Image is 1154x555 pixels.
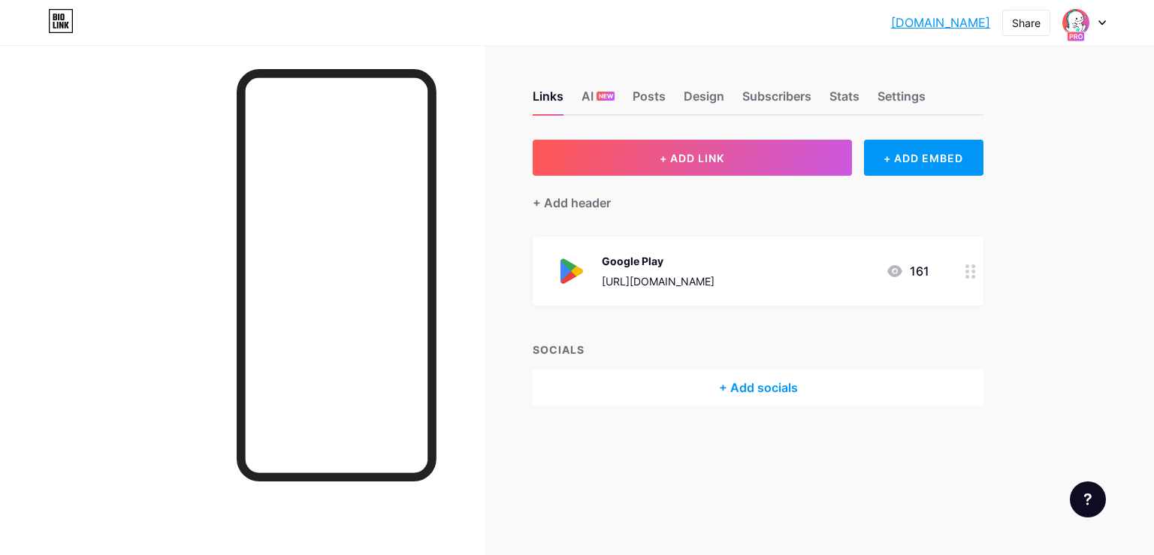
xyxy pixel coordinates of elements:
div: Posts [633,87,666,114]
div: Share [1012,15,1041,31]
button: + ADD LINK [533,140,852,176]
div: AI [582,87,615,114]
div: SOCIALS [533,342,983,357]
img: Google Play [551,252,590,291]
img: bigo [1062,8,1090,37]
div: 161 [886,262,929,280]
div: Subscribers [742,87,811,114]
div: [URL][DOMAIN_NAME] [602,273,714,289]
div: Stats [829,87,859,114]
div: + ADD EMBED [864,140,983,176]
span: + ADD LINK [660,152,724,164]
span: NEW [599,92,613,101]
div: + Add header [533,194,611,212]
div: + Add socials [533,369,983,406]
a: [DOMAIN_NAME] [891,14,990,32]
div: Design [684,87,724,114]
div: Google Play [602,253,714,269]
div: Links [533,87,563,114]
div: Settings [878,87,926,114]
